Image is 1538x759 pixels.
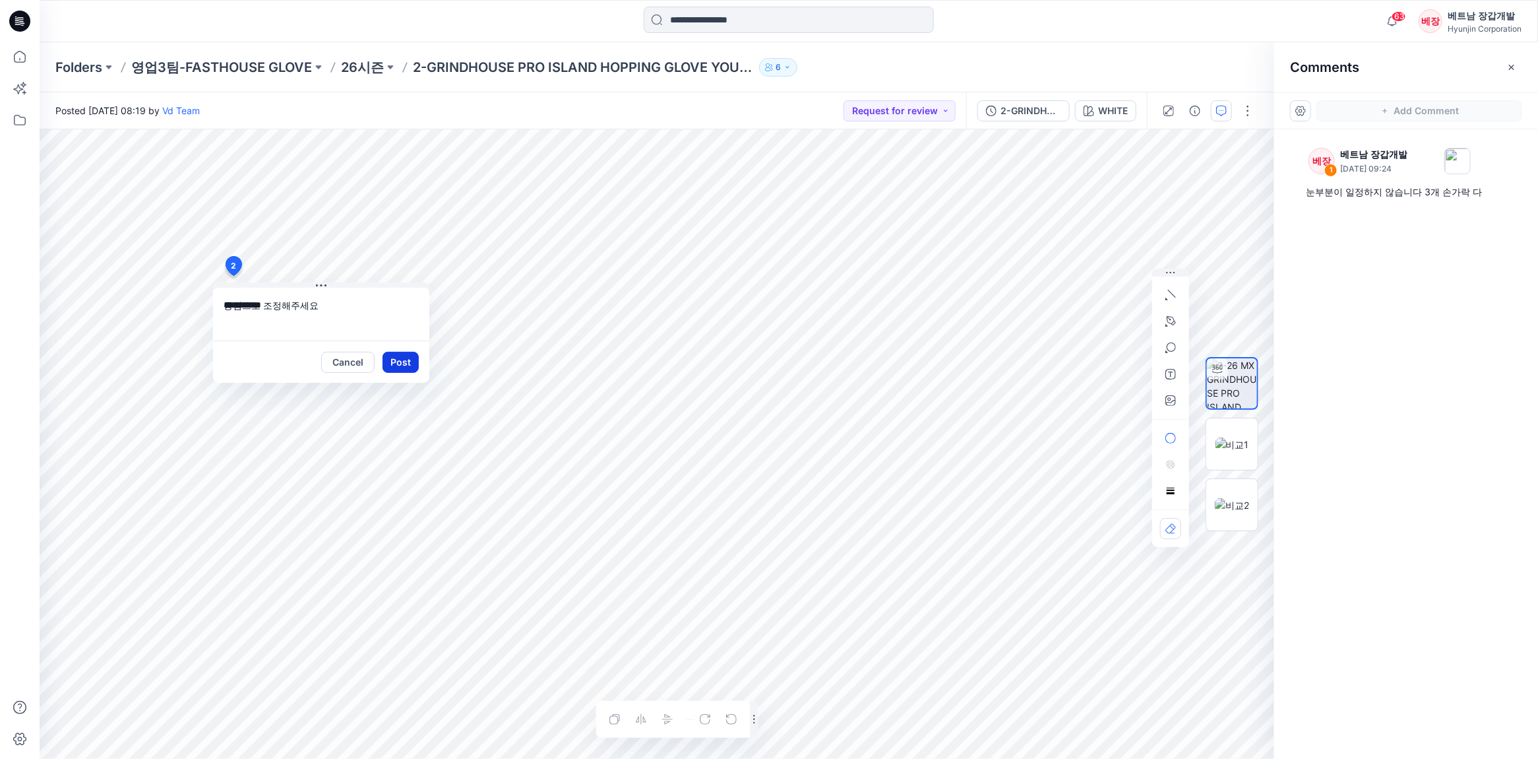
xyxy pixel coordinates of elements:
button: WHITE [1075,100,1136,121]
button: Post [383,352,419,373]
img: 2-26 MX GRINDHOUSE PRO ISLAND HOPPING GLOVE YOUTH [1207,358,1257,409]
div: Hyunjin Corporation [1448,24,1522,34]
p: 6 [776,60,781,75]
button: 6 [759,58,797,77]
div: 베장 [1419,9,1442,33]
button: Add Comment [1316,100,1522,121]
p: 2-GRINDHOUSE PRO ISLAND HOPPING GLOVE YOUTH [413,58,754,77]
span: 2 [231,260,237,272]
h2: Comments [1290,59,1359,75]
button: 2-GRINDHOUSE PRO ISLAND HOPPING GLOVE YOUTH [977,100,1070,121]
p: [DATE] 09:24 [1340,162,1407,176]
div: 2-GRINDHOUSE PRO ISLAND HOPPING GLOVE YOUTH [1000,104,1061,118]
div: 베장 [1308,148,1335,174]
p: 베트남 장갑개발 [1340,147,1407,162]
a: 영업3팀-FASTHOUSE GLOVE [131,58,312,77]
a: 26시즌 [341,58,384,77]
div: WHITE [1098,104,1128,118]
div: 1 [1324,164,1338,177]
div: 베트남 장갑개발 [1448,8,1522,24]
span: Posted [DATE] 08:19 by [55,104,200,117]
a: Folders [55,58,102,77]
img: 비교2 [1215,498,1249,512]
a: Vd Team [162,105,200,116]
img: 비교1 [1215,438,1249,451]
button: Details [1184,100,1206,121]
span: 63 [1392,11,1406,22]
div: 눈부분이 일정하지 않습니다 3개 손가락 다 [1306,184,1506,200]
button: Cancel [321,352,375,373]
